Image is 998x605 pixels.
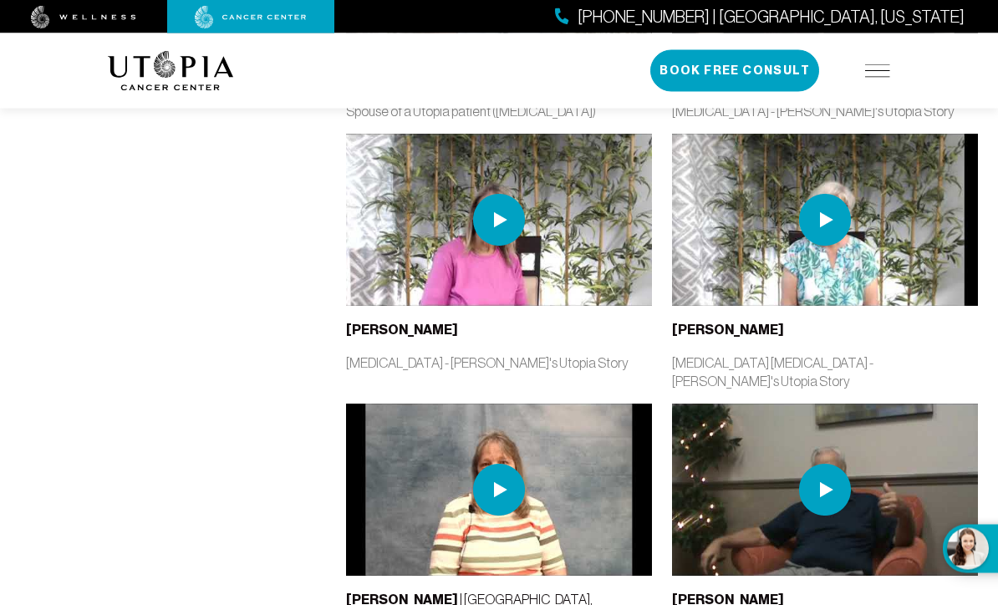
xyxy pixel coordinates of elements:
[650,50,819,92] button: Book Free Consult
[346,354,652,373] p: [MEDICAL_DATA] - [PERSON_NAME]'s Utopia Story
[31,6,136,29] img: wellness
[672,354,978,391] p: [MEDICAL_DATA] [MEDICAL_DATA] - [PERSON_NAME]'s Utopia Story
[346,404,652,577] img: thumbnail
[672,404,978,577] img: thumbnail
[346,323,458,338] b: [PERSON_NAME]
[865,64,890,78] img: icon-hamburger
[346,103,652,121] p: Spouse of a Utopia patient ([MEDICAL_DATA])
[799,465,851,516] img: play icon
[473,465,525,516] img: play icon
[578,5,965,29] span: [PHONE_NUMBER] | [GEOGRAPHIC_DATA], [US_STATE]
[108,51,234,91] img: logo
[672,103,978,121] p: [MEDICAL_DATA] - [PERSON_NAME]'s Utopia Story
[672,135,978,307] img: thumbnail
[346,135,652,307] img: thumbnail
[672,323,784,338] b: [PERSON_NAME]
[473,195,525,247] img: play icon
[799,195,851,247] img: play icon
[195,6,307,29] img: cancer center
[555,5,965,29] a: [PHONE_NUMBER] | [GEOGRAPHIC_DATA], [US_STATE]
